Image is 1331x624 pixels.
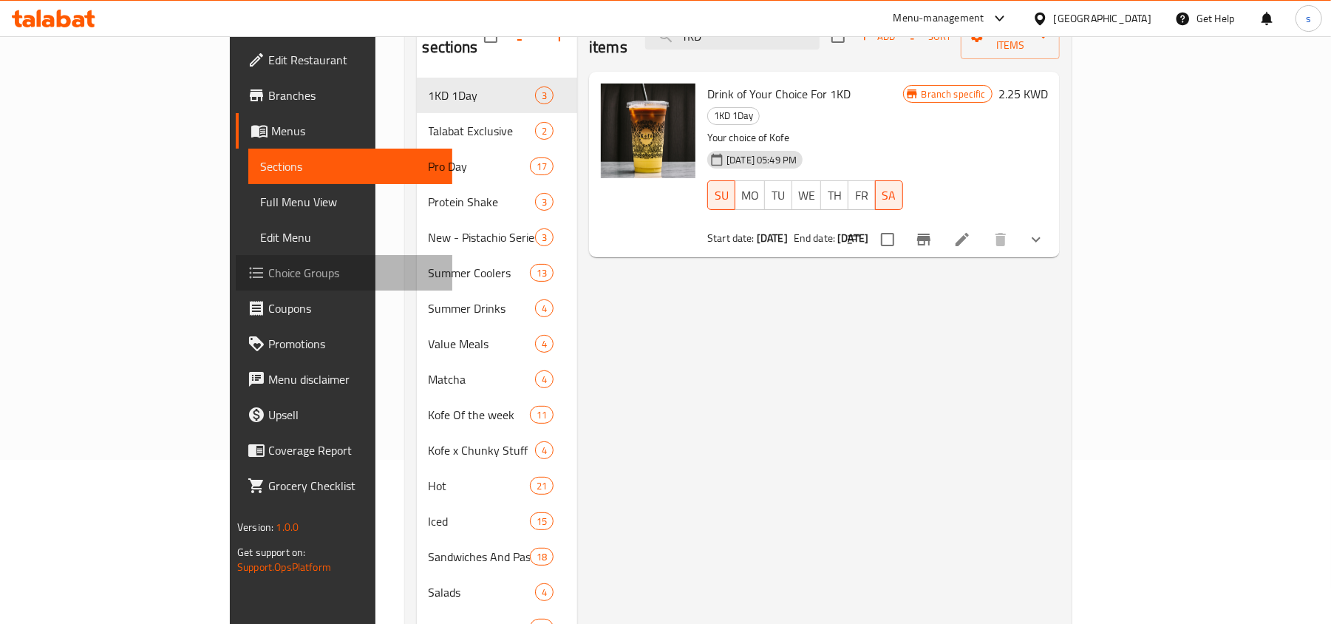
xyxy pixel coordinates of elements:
[530,512,554,530] div: items
[237,518,273,537] span: Version:
[429,477,530,495] span: Hot
[417,468,578,503] div: Hot21
[429,228,535,246] span: New - Pistachio Series
[536,124,553,138] span: 2
[757,228,788,248] b: [DATE]
[893,10,984,27] div: Menu-management
[707,129,902,147] p: Your choice of Kofe
[248,220,452,255] a: Edit Menu
[417,326,578,362] div: Value Meals4
[417,291,578,326] div: Summer Drinks4
[721,153,803,167] span: [DATE] 05:49 PM
[429,441,535,459] span: Kofe x Chunky Stuff
[536,373,553,387] span: 4
[429,122,535,140] span: Talabat Exclusive
[268,335,440,353] span: Promotions
[429,299,535,317] span: Summer Drinks
[535,370,554,388] div: items
[417,184,578,220] div: Protein Shake3
[735,180,765,210] button: MO
[423,14,485,58] h2: Menu sections
[1054,10,1151,27] div: [GEOGRAPHIC_DATA]
[872,224,903,255] span: Select to update
[708,107,759,124] span: 1KD 1Day
[531,266,553,280] span: 13
[236,78,452,113] a: Branches
[983,222,1018,257] button: delete
[268,477,440,495] span: Grocery Checklist
[417,149,578,184] div: Pro Day17
[848,180,876,210] button: FR
[882,185,897,206] span: SA
[268,441,440,459] span: Coverage Report
[236,468,452,503] a: Grocery Checklist
[429,512,530,530] span: Iced
[268,406,440,424] span: Upsell
[429,548,530,566] span: Sandwiches And Pastries
[237,543,305,562] span: Get support on:
[417,362,578,397] div: Matcha4
[237,557,331,577] a: Support.OpsPlatform
[276,518,299,537] span: 1.0.0
[530,477,554,495] div: items
[792,180,821,210] button: WE
[417,503,578,539] div: Iced15
[536,231,553,245] span: 3
[429,406,530,424] span: Kofe Of the week
[1306,10,1311,27] span: s
[1027,231,1045,248] svg: Show Choices
[429,264,530,282] span: Summer Coolers
[260,228,440,246] span: Edit Menu
[530,264,554,282] div: items
[429,193,535,211] span: Protein Shake
[741,185,759,206] span: MO
[429,87,535,104] span: 1KD 1Day
[429,370,535,388] span: Matcha
[417,397,578,433] div: Kofe Of the week11
[1018,222,1054,257] button: show more
[601,84,695,178] img: Drink of Your Choice For 1KD
[536,586,553,600] span: 4
[535,122,554,140] div: items
[236,433,452,468] a: Coverage Report
[535,583,554,601] div: items
[875,180,903,210] button: SA
[530,406,554,424] div: items
[530,548,554,566] div: items
[536,444,553,458] span: 4
[536,302,553,316] span: 4
[429,335,535,353] span: Value Meals
[854,185,870,206] span: FR
[707,180,735,210] button: SU
[707,83,851,105] span: Drink of Your Choice For 1KD
[260,193,440,211] span: Full Menu View
[536,89,553,103] span: 3
[906,222,942,257] button: Branch-specific-item
[268,264,440,282] span: Choice Groups
[837,222,872,257] button: sort-choices
[535,299,554,317] div: items
[536,195,553,209] span: 3
[714,185,729,206] span: SU
[707,107,760,125] div: 1KD 1Day
[771,185,786,206] span: TU
[530,157,554,175] div: items
[536,337,553,351] span: 4
[236,326,452,362] a: Promotions
[953,231,971,248] a: Edit menu item
[248,184,452,220] a: Full Menu View
[798,185,815,206] span: WE
[707,228,755,248] span: Start date:
[417,78,578,113] div: 1KD 1Day3
[260,157,440,175] span: Sections
[429,583,535,601] span: Salads
[417,113,578,149] div: Talabat Exclusive2
[236,255,452,291] a: Choice Groups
